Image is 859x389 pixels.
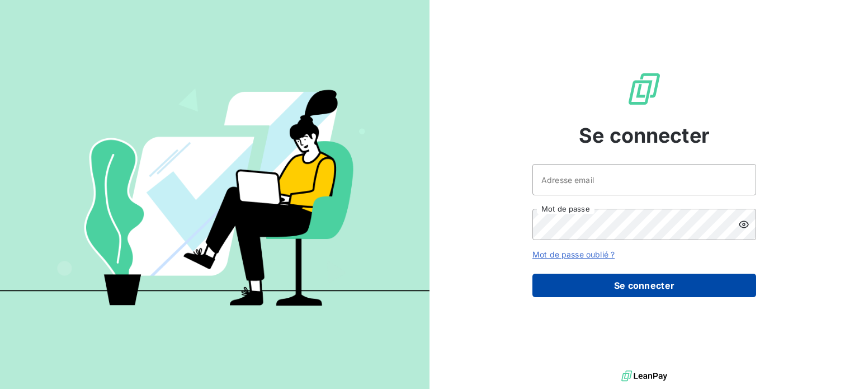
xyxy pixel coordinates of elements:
span: Se connecter [579,120,710,151]
a: Mot de passe oublié ? [532,250,615,259]
input: placeholder [532,164,756,195]
img: logo [621,368,667,385]
button: Se connecter [532,274,756,297]
img: Logo LeanPay [626,71,662,107]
